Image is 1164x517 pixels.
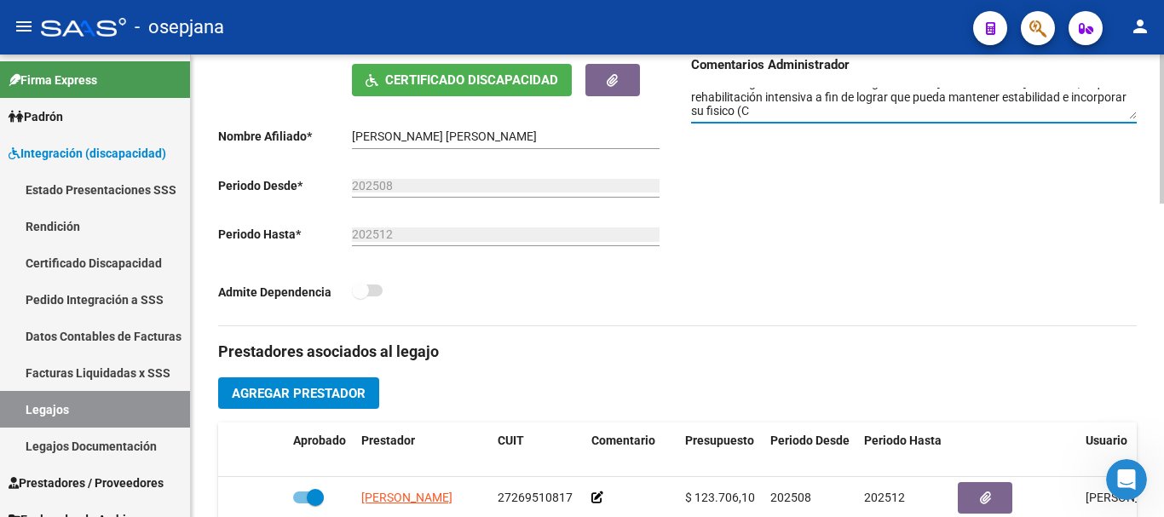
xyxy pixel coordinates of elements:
[857,422,951,479] datatable-header-cell: Periodo Hasta
[354,422,491,479] datatable-header-cell: Prestador
[218,176,352,195] p: Periodo Desde
[691,55,1137,74] h3: Comentarios Administrador
[491,422,585,479] datatable-header-cell: CUIT
[218,377,379,409] button: Agregar Prestador
[864,434,942,447] span: Periodo Hasta
[135,9,224,46] span: - osepjana
[361,434,415,447] span: Prestador
[9,71,97,89] span: Firma Express
[218,225,352,244] p: Periodo Hasta
[293,434,346,447] span: Aprobado
[1086,434,1127,447] span: Usuario
[9,144,166,163] span: Integración (discapacidad)
[361,491,452,504] span: [PERSON_NAME]
[585,422,678,479] datatable-header-cell: Comentario
[685,434,754,447] span: Presupuesto
[1130,16,1150,37] mat-icon: person
[9,474,164,492] span: Prestadores / Proveedores
[770,491,811,504] span: 202508
[864,491,905,504] span: 202512
[218,127,352,146] p: Nombre Afiliado
[498,491,573,504] span: 27269510817
[498,434,524,447] span: CUIT
[770,434,850,447] span: Periodo Desde
[218,340,1137,364] h3: Prestadores asociados al legajo
[14,16,34,37] mat-icon: menu
[352,64,572,95] button: Certificado Discapacidad
[764,422,857,479] datatable-header-cell: Periodo Desde
[385,73,558,89] span: Certificado Discapacidad
[218,283,352,302] p: Admite Dependencia
[9,107,63,126] span: Padrón
[1106,459,1147,500] iframe: Intercom live chat
[591,434,655,447] span: Comentario
[685,491,755,504] span: $ 123.706,10
[678,422,764,479] datatable-header-cell: Presupuesto
[286,422,354,479] datatable-header-cell: Aprobado
[232,386,366,401] span: Agregar Prestador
